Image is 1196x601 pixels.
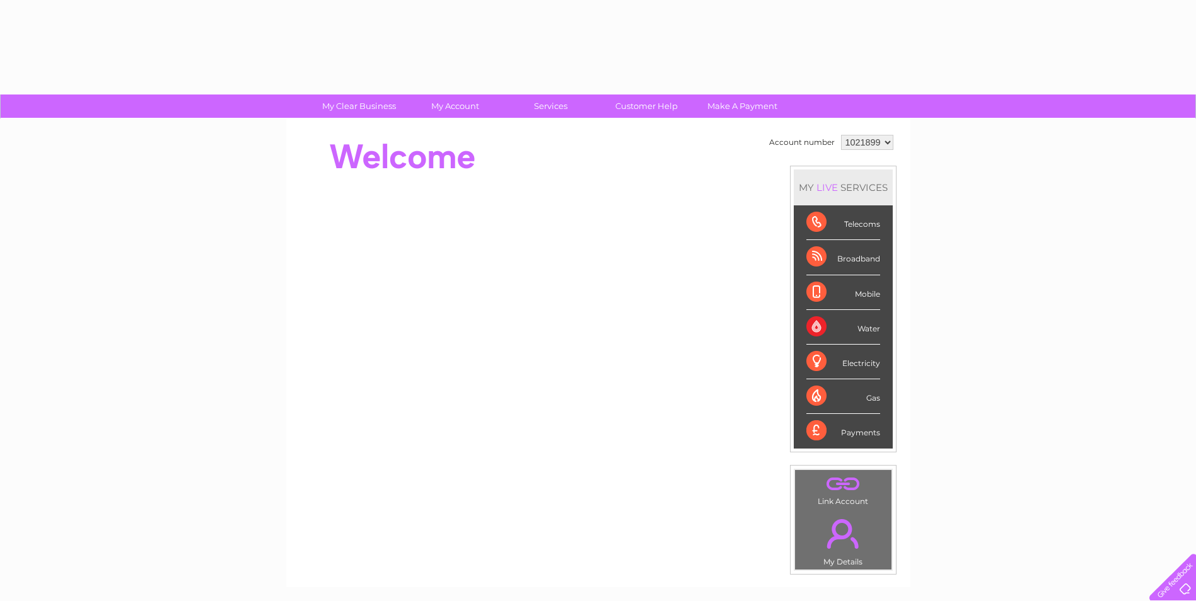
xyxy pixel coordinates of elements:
div: MY SERVICES [794,169,893,205]
a: My Clear Business [307,94,411,118]
a: Make A Payment [690,94,794,118]
div: Water [806,310,880,345]
div: Telecoms [806,205,880,240]
div: Payments [806,414,880,448]
div: Broadband [806,240,880,275]
div: Electricity [806,345,880,379]
a: Services [499,94,603,118]
td: My Details [794,508,892,570]
a: . [798,512,888,556]
div: Mobile [806,275,880,310]
a: My Account [403,94,507,118]
div: LIVE [814,181,840,193]
div: Gas [806,379,880,414]
td: Link Account [794,469,892,509]
td: Account number [766,132,838,153]
a: Customer Help [595,94,699,118]
a: . [798,473,888,495]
